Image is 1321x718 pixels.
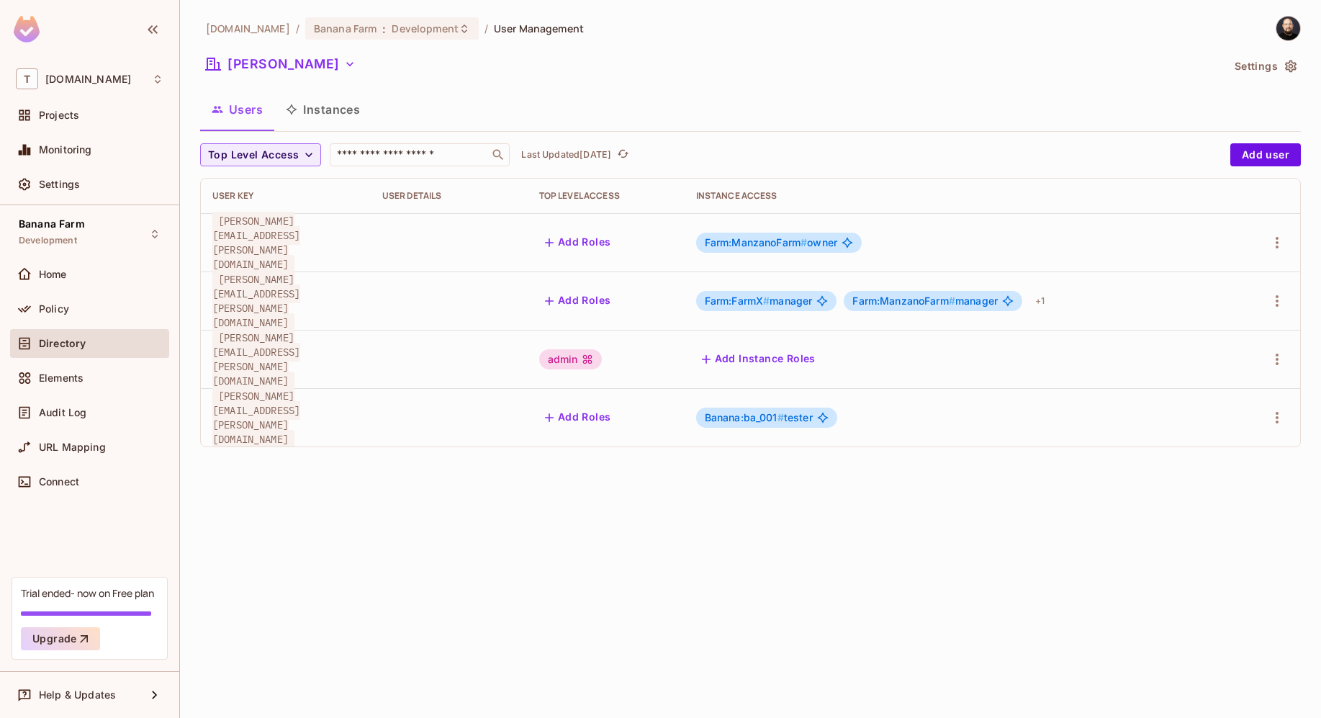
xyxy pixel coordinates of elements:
div: Trial ended- now on Free plan [21,586,154,600]
span: Audit Log [39,407,86,418]
span: Elements [39,372,84,384]
li: / [296,22,299,35]
span: Directory [39,338,86,349]
span: # [949,295,955,307]
span: Workspace: tk-permit.io [45,73,131,85]
div: User Key [212,190,359,202]
span: [PERSON_NAME][EMAIL_ADDRESS][PERSON_NAME][DOMAIN_NAME] [212,270,300,332]
span: User Management [494,22,584,35]
button: Settings [1229,55,1301,78]
span: # [763,295,770,307]
button: Add Roles [539,290,617,313]
div: admin [539,349,603,369]
span: manager [705,295,813,307]
span: # [801,236,807,248]
span: # [777,411,784,423]
button: Top Level Access [200,143,321,166]
button: refresh [614,146,631,163]
span: T [16,68,38,89]
div: User Details [382,190,516,202]
span: Banana Farm [19,218,85,230]
span: refresh [617,148,629,162]
span: Click to refresh data [611,146,631,163]
button: Add Instance Roles [696,348,821,371]
span: the active workspace [206,22,290,35]
span: Banana Farm [314,22,377,35]
span: tester [705,412,813,423]
img: Thomas kirk [1276,17,1300,40]
img: SReyMgAAAABJRU5ErkJggg== [14,16,40,42]
span: Banana:ba_001 [705,411,784,423]
span: Monitoring [39,144,92,156]
button: Users [200,91,274,127]
div: Top Level Access [539,190,673,202]
span: Top Level Access [208,146,299,164]
li: / [484,22,488,35]
button: Add Roles [539,231,617,254]
span: manager [852,295,998,307]
button: Instances [274,91,371,127]
span: Help & Updates [39,689,116,701]
div: + 1 [1029,290,1050,313]
span: [PERSON_NAME][EMAIL_ADDRESS][PERSON_NAME][DOMAIN_NAME] [212,212,300,274]
span: [PERSON_NAME][EMAIL_ADDRESS][PERSON_NAME][DOMAIN_NAME] [212,387,300,449]
button: Add user [1230,143,1301,166]
button: Upgrade [21,627,100,650]
button: Add Roles [539,406,617,429]
div: Instance Access [696,190,1222,202]
p: Last Updated [DATE] [521,149,611,161]
span: Development [19,235,77,246]
span: Development [392,22,458,35]
span: Policy [39,303,69,315]
span: Farm:FarmX [705,295,770,307]
button: [PERSON_NAME] [200,53,361,76]
span: [PERSON_NAME][EMAIL_ADDRESS][PERSON_NAME][DOMAIN_NAME] [212,328,300,390]
span: Connect [39,476,79,488]
span: Home [39,269,67,280]
span: Farm:ManzanoFarm [852,295,955,307]
span: Settings [39,179,80,190]
span: URL Mapping [39,441,106,453]
span: owner [705,237,837,248]
span: : [382,23,387,35]
span: Farm:ManzanoFarm [705,236,808,248]
span: Projects [39,109,79,121]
